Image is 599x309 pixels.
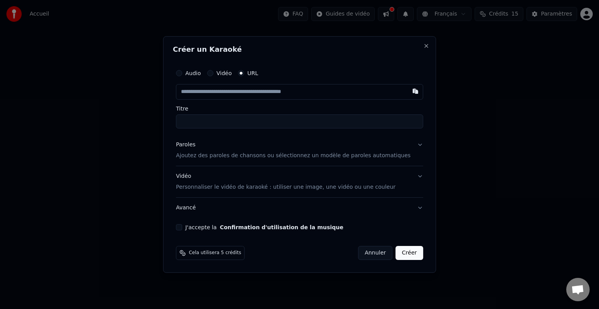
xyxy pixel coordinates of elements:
[176,166,423,197] button: VidéoPersonnaliser le vidéo de karaoké : utiliser une image, une vidéo ou une couleur
[216,70,232,76] label: Vidéo
[185,70,201,76] label: Audio
[247,70,258,76] label: URL
[176,106,423,111] label: Titre
[358,246,392,260] button: Annuler
[176,152,411,160] p: Ajoutez des paroles de chansons ou sélectionnez un modèle de paroles automatiques
[185,225,343,230] label: J'accepte la
[176,135,423,166] button: ParolesAjoutez des paroles de chansons ou sélectionnez un modèle de paroles automatiques
[173,46,426,53] h2: Créer un Karaoké
[176,172,395,191] div: Vidéo
[176,183,395,191] p: Personnaliser le vidéo de karaoké : utiliser une image, une vidéo ou une couleur
[220,225,344,230] button: J'accepte la
[396,246,423,260] button: Créer
[189,250,241,256] span: Cela utilisera 5 crédits
[176,198,423,218] button: Avancé
[176,141,195,149] div: Paroles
